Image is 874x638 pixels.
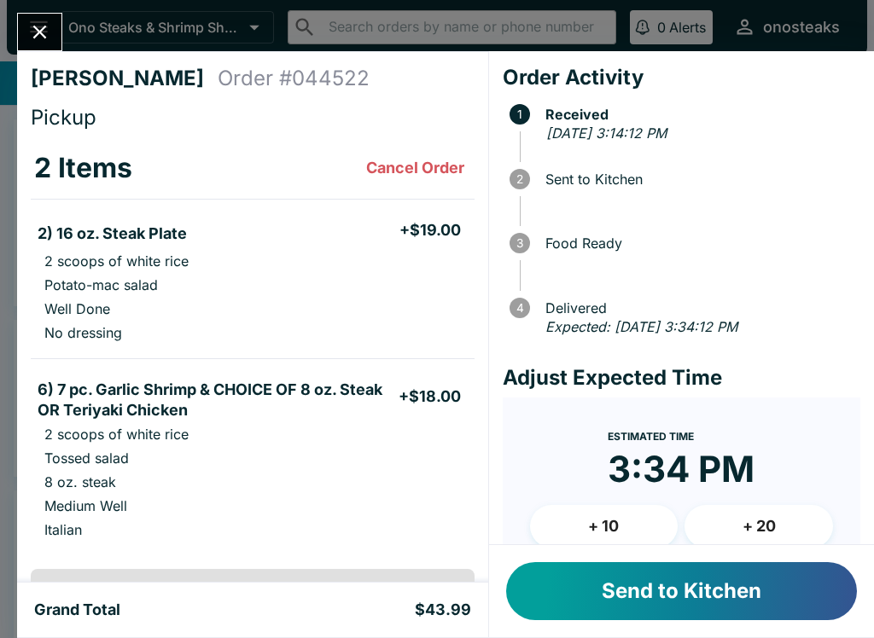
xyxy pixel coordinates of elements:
p: Potato-mac salad [44,276,158,293]
h5: $43.99 [415,600,471,620]
h4: Adjust Expected Time [503,365,860,391]
span: Received [537,107,860,122]
span: Delivered [537,300,860,316]
span: Food Ready [537,235,860,251]
p: 2 scoops of white rice [44,426,189,443]
h5: 2) 16 oz. Steak Plate [38,223,187,244]
text: 1 [517,107,522,121]
text: 3 [516,236,523,250]
time: 3:34 PM [608,447,755,491]
table: orders table [31,137,475,555]
text: 4 [516,301,523,315]
p: Well Done [44,300,110,317]
p: 2 scoops of white rice [44,252,189,270]
button: + 20 [685,505,833,548]
em: Expected: [DATE] 3:34:12 PM [545,318,737,335]
p: Medium Well [44,497,127,514]
h5: 6) 7 pc. Garlic Shrimp & CHOICE OF 8 oz. Steak OR Teriyaki Chicken [38,380,399,420]
button: Cancel Order [359,151,471,185]
em: [DATE] 3:14:12 PM [546,125,667,142]
h4: Order Activity [503,65,860,90]
p: Tossed salad [44,449,129,467]
span: Estimated Time [608,430,694,443]
h4: Order # 044522 [218,66,370,91]
text: 2 [516,172,523,186]
h5: + $19.00 [399,220,461,241]
h5: + $18.00 [399,386,461,407]
p: 8 oz. steak [44,473,116,490]
span: Sent to Kitchen [537,171,860,187]
h3: 2 Items [34,151,132,185]
p: Italian [44,521,82,538]
p: No dressing [44,324,122,341]
h4: [PERSON_NAME] [31,66,218,91]
h5: Grand Total [34,600,120,620]
button: Send to Kitchen [506,562,857,620]
button: + 10 [530,505,679,548]
span: Pickup [31,105,96,130]
button: Close [18,14,61,50]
